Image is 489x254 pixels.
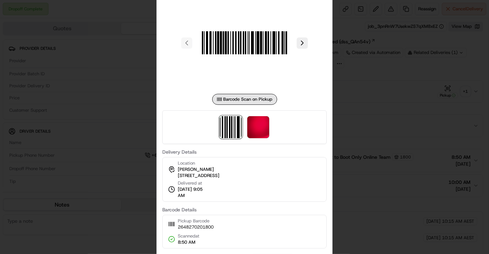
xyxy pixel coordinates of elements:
img: photo_proof_of_delivery image [247,116,269,138]
label: Barcode Details [162,207,327,212]
span: Scanned at [178,233,199,239]
label: Delivery Details [162,150,327,154]
span: Pickup Barcode [178,218,214,224]
img: barcode_scan_on_pickup image [220,116,242,138]
span: Delivered at [178,180,209,186]
span: [STREET_ADDRESS] [178,173,219,179]
span: [DATE] 9:05 AM [178,186,209,199]
span: Location [178,160,195,166]
span: [PERSON_NAME] [178,166,214,173]
span: 8:50 AM [178,239,199,245]
span: 2648270201800 [178,224,214,230]
div: Barcode Scan on Pickup [212,94,277,105]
